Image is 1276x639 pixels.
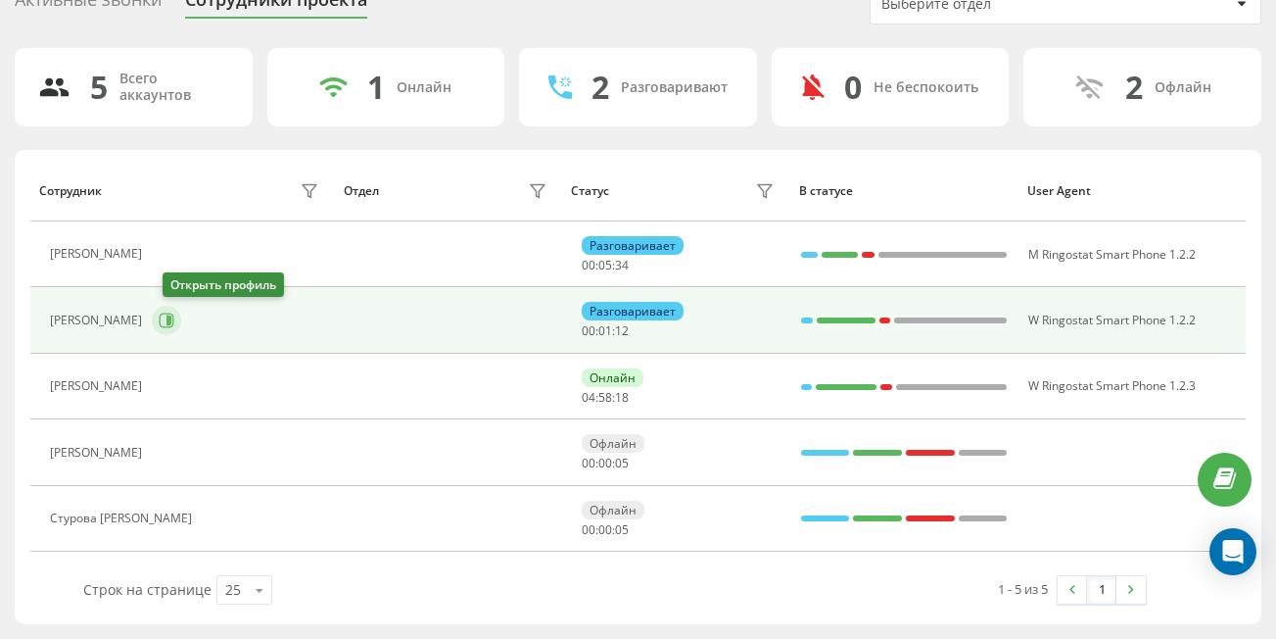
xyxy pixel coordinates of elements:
div: : : [582,391,629,405]
div: Всего аккаунтов [119,71,229,104]
span: W Ringostat Smart Phone 1.2.3 [1028,377,1196,394]
span: 05 [598,257,612,273]
span: 01 [598,322,612,339]
span: 05 [615,455,629,471]
div: Офлайн [582,501,644,519]
div: : : [582,259,629,272]
div: 0 [844,69,862,106]
a: 1 [1087,576,1116,604]
div: Офлайн [1155,79,1211,96]
div: Статус [571,184,609,198]
div: 5 [90,69,108,106]
div: User Agent [1027,184,1237,198]
div: [PERSON_NAME] [50,314,147,327]
span: 18 [615,389,629,406]
div: : : [582,457,629,470]
span: 00 [582,322,595,339]
span: 00 [598,455,612,471]
div: [PERSON_NAME] [50,247,147,261]
span: 00 [582,521,595,538]
div: 2 [591,69,609,106]
div: Разговаривает [582,302,684,320]
div: Разговаривает [582,236,684,255]
div: : : [582,324,629,338]
div: : : [582,523,629,537]
span: 00 [598,521,612,538]
span: 58 [598,389,612,406]
div: 1 - 5 из 5 [998,579,1048,599]
div: [PERSON_NAME] [50,446,147,460]
div: 2 [1125,69,1143,106]
div: [PERSON_NAME] [50,379,147,393]
span: 00 [582,455,595,471]
div: Офлайн [582,434,644,453]
span: M Ringostat Smart Phone 1.2.2 [1028,246,1196,263]
span: 05 [615,521,629,538]
span: 04 [582,389,595,406]
div: 25 [225,580,241,600]
div: Cтурова [PERSON_NAME] [50,512,197,525]
div: Сотрудник [39,184,102,198]
span: 00 [582,257,595,273]
div: 1 [367,69,385,106]
span: 12 [615,322,629,339]
div: Отдел [344,184,379,198]
div: В статусе [799,184,1009,198]
span: Строк на странице [83,580,212,599]
div: Не беспокоить [874,79,978,96]
div: Онлайн [397,79,451,96]
div: Онлайн [582,369,643,387]
span: 34 [615,257,629,273]
div: Открыть профиль [163,272,284,297]
div: Open Intercom Messenger [1209,528,1256,575]
span: W Ringostat Smart Phone 1.2.2 [1028,312,1196,328]
div: Разговаривают [621,79,728,96]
